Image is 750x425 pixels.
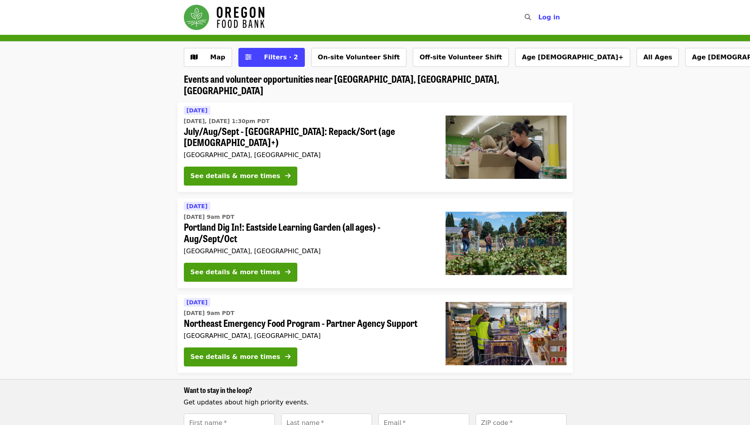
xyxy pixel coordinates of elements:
span: [DATE] [187,107,208,114]
i: map icon [191,53,198,61]
div: [GEOGRAPHIC_DATA], [GEOGRAPHIC_DATA] [184,247,433,255]
button: Age [DEMOGRAPHIC_DATA]+ [515,48,630,67]
button: Show map view [184,48,232,67]
button: See details & more times [184,263,297,282]
button: Off-site Volunteer Shift [413,48,509,67]
a: See details for "Portland Dig In!: Eastside Learning Garden (all ages) - Aug/Sept/Oct" [178,198,573,288]
span: Filters · 2 [264,53,298,61]
i: arrow-right icon [285,353,291,360]
span: Northeast Emergency Food Program - Partner Agency Support [184,317,433,329]
button: On-site Volunteer Shift [311,48,406,67]
i: arrow-right icon [285,172,291,180]
time: [DATE], [DATE] 1:30pm PDT [184,117,270,125]
button: All Ages [637,48,679,67]
input: Search [536,8,542,27]
button: Log in [532,9,566,25]
i: sliders-h icon [245,53,251,61]
span: July/Aug/Sept - [GEOGRAPHIC_DATA]: Repack/Sort (age [DEMOGRAPHIC_DATA]+) [184,125,433,148]
div: See details & more times [191,352,280,362]
a: See details for "Northeast Emergency Food Program - Partner Agency Support" [178,294,573,373]
time: [DATE] 9am PDT [184,309,234,317]
span: Events and volunteer opportunities near [GEOGRAPHIC_DATA], [GEOGRAPHIC_DATA], [GEOGRAPHIC_DATA] [184,72,499,97]
button: See details & more times [184,167,297,186]
a: See details for "July/Aug/Sept - Portland: Repack/Sort (age 8+)" [178,102,573,192]
div: [GEOGRAPHIC_DATA], [GEOGRAPHIC_DATA] [184,151,433,159]
span: Map [210,53,225,61]
div: [GEOGRAPHIC_DATA], [GEOGRAPHIC_DATA] [184,332,433,340]
span: [DATE] [187,203,208,209]
div: See details & more times [191,268,280,277]
time: [DATE] 9am PDT [184,213,234,221]
span: Log in [538,13,560,21]
img: Northeast Emergency Food Program - Partner Agency Support organized by Oregon Food Bank [446,302,567,365]
button: Filters (2 selected) [238,48,305,67]
button: See details & more times [184,347,297,366]
img: Portland Dig In!: Eastside Learning Garden (all ages) - Aug/Sept/Oct organized by Oregon Food Bank [446,212,567,275]
div: See details & more times [191,171,280,181]
span: [DATE] [187,299,208,305]
i: search icon [525,13,531,21]
i: arrow-right icon [285,268,291,276]
span: Want to stay in the loop? [184,385,252,395]
span: Get updates about high priority events. [184,398,309,406]
img: July/Aug/Sept - Portland: Repack/Sort (age 8+) organized by Oregon Food Bank [446,116,567,179]
img: Oregon Food Bank - Home [184,5,264,30]
span: Portland Dig In!: Eastside Learning Garden (all ages) - Aug/Sept/Oct [184,221,433,244]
